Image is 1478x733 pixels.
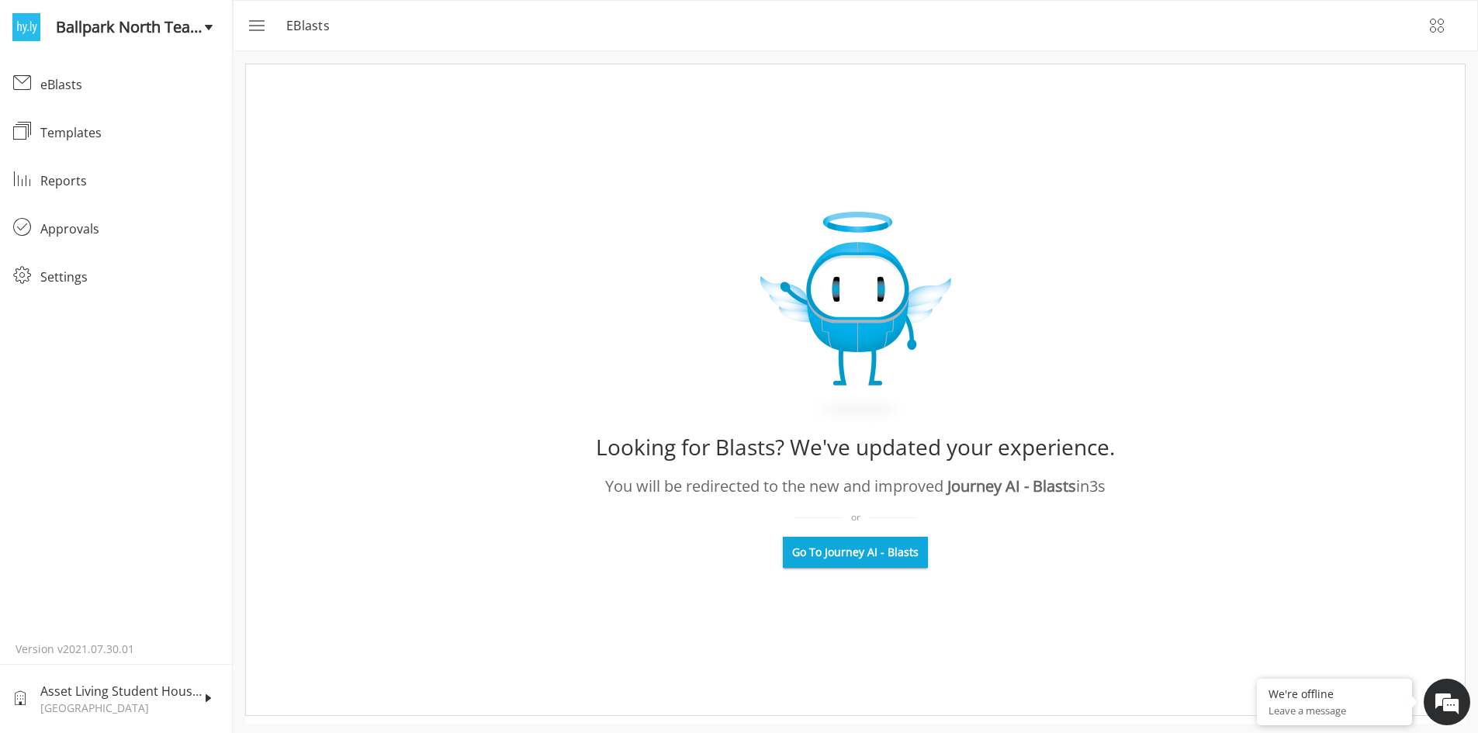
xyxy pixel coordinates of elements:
div: We're offline [1269,686,1400,701]
div: You will be redirected to the new and improved in 3 s [605,475,1106,498]
div: Approvals [40,220,220,238]
img: logo [12,13,40,41]
div: Templates [40,123,220,142]
span: Go To Journey AI - Blasts [792,545,919,560]
button: Go To Journey AI - Blasts [783,537,928,568]
p: eBlasts [286,16,339,35]
div: Reports [40,171,220,190]
p: Version v2021.07.30.01 [16,641,216,657]
p: Leave a message [1269,704,1400,717]
div: Looking for Blasts? We've updated your experience. [596,428,1115,465]
img: expiry_Image [760,212,951,424]
div: Settings [40,268,220,286]
button: menu [237,7,274,44]
div: or [795,510,916,524]
span: Journey AI - Blasts [947,475,1076,496]
span: Ballpark North Team [56,16,204,39]
div: eBlasts [40,75,220,94]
